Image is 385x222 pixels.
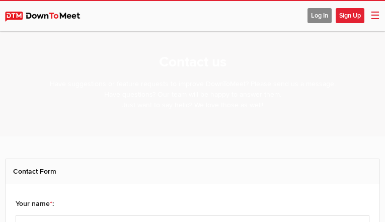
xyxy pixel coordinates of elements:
[336,11,364,20] a: Sign Up
[159,51,226,72] h1: Contact us
[307,11,332,20] a: Log In
[307,8,332,23] span: Log In
[13,159,372,184] h2: Contact Form
[50,79,336,116] p: Have suggestions or feature requests to improve DownToMeet? Please send us a message. Have questi...
[16,192,369,215] div: Your name :
[370,10,380,22] span: ☰
[5,12,91,22] img: DownToMeet
[336,8,364,23] span: Sign Up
